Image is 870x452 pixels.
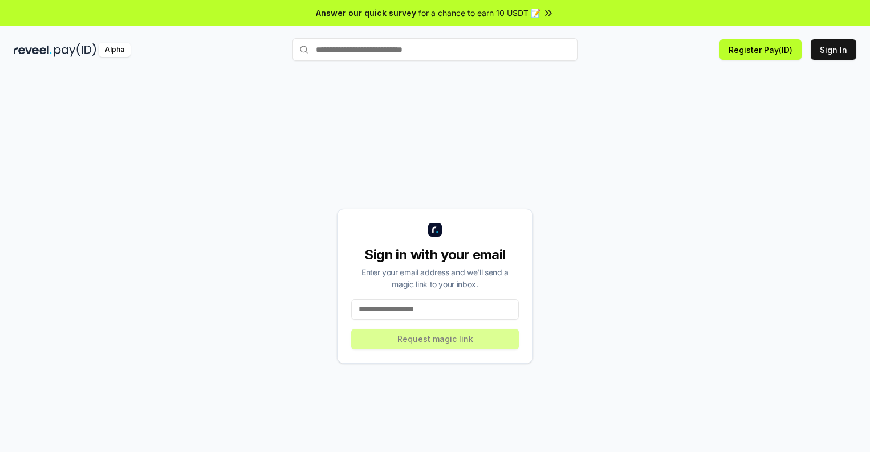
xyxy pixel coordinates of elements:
span: for a chance to earn 10 USDT 📝 [418,7,540,19]
button: Sign In [811,39,856,60]
div: Enter your email address and we’ll send a magic link to your inbox. [351,266,519,290]
div: Alpha [99,43,131,57]
button: Register Pay(ID) [719,39,802,60]
div: Sign in with your email [351,246,519,264]
img: reveel_dark [14,43,52,57]
img: pay_id [54,43,96,57]
img: logo_small [428,223,442,237]
span: Answer our quick survey [316,7,416,19]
